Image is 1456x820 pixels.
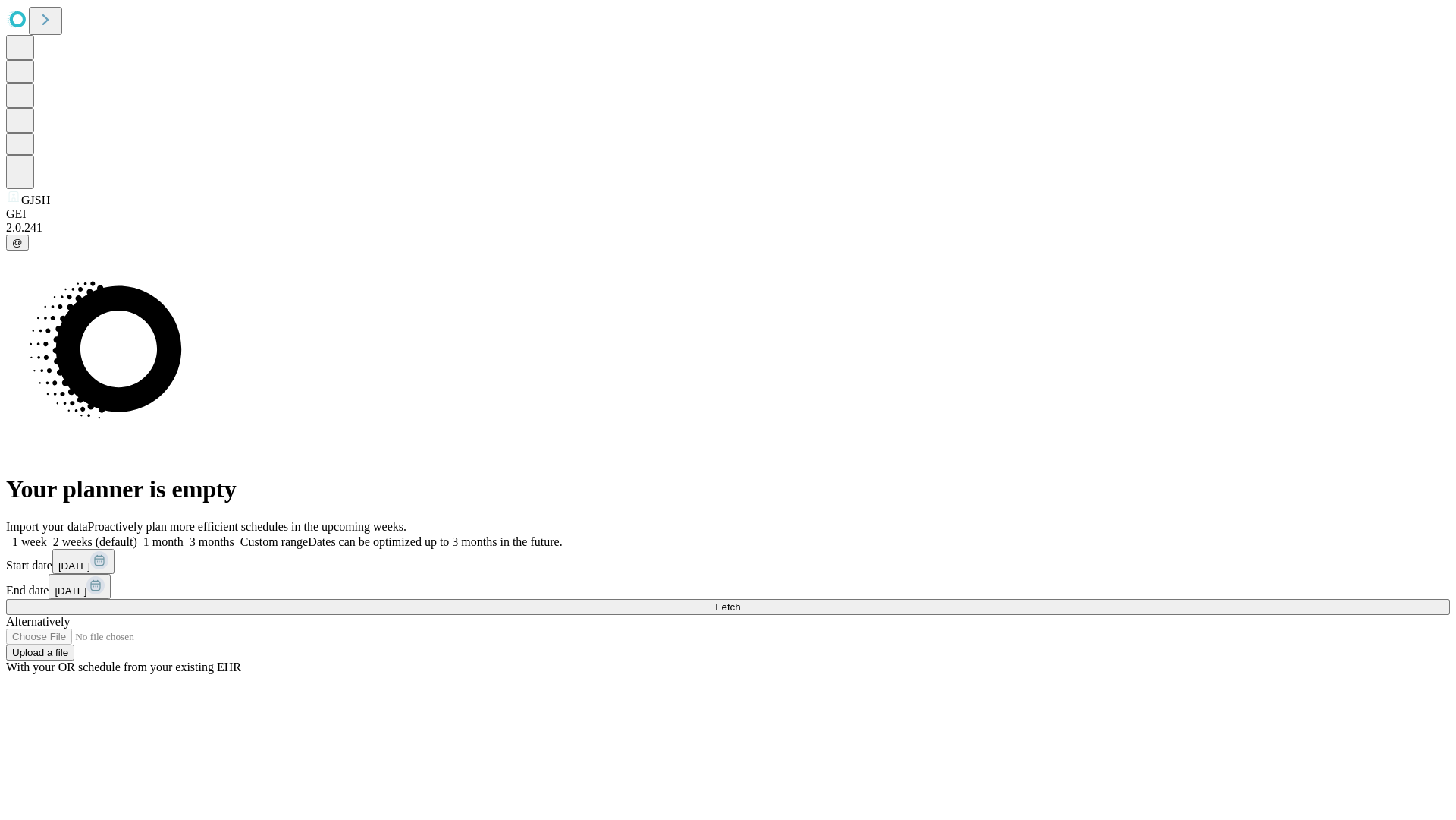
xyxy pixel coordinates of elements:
span: Dates can be optimized up to 3 months in the future. [308,535,562,548]
span: Proactively plan more efficient schedules in the upcoming weeks. [88,520,406,533]
span: 3 months [190,535,234,548]
span: Fetch [715,601,740,613]
button: [DATE] [49,574,111,599]
button: [DATE] [52,549,115,574]
span: 2 weeks (default) [53,535,137,548]
span: GJSH [21,194,50,207]
div: Start date [6,549,1450,574]
span: 1 month [143,535,184,548]
div: End date [6,574,1450,599]
div: GEI [6,207,1450,221]
span: Import your data [6,520,88,533]
span: 1 week [12,535,47,548]
span: Custom range [240,535,308,548]
button: @ [6,235,29,251]
div: 2.0.241 [6,221,1450,235]
button: Upload a file [6,645,74,661]
h1: Your planner is empty [6,475,1450,503]
span: With your OR schedule from your existing EHR [6,661,241,673]
span: @ [12,237,23,248]
span: [DATE] [58,560,90,572]
span: Alternatively [6,615,70,628]
button: Fetch [6,599,1450,615]
span: [DATE] [55,585,86,597]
